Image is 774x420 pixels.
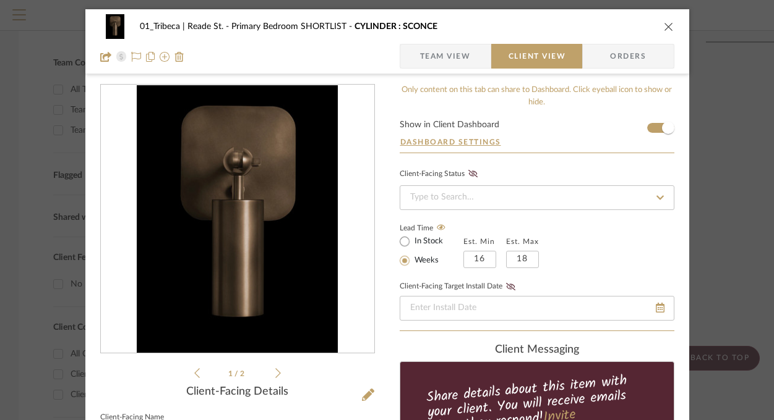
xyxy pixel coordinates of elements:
label: In Stock [412,236,443,247]
button: Lead Time [433,222,450,234]
button: Client-Facing Target Install Date [502,282,519,291]
span: / [234,370,240,377]
img: Remove from project [174,52,184,62]
label: Client-Facing Target Install Date [400,282,519,291]
div: Client-Facing Details [100,385,375,399]
div: Client-Facing Status [400,168,481,180]
div: client Messaging [400,343,674,357]
label: Est. Min [463,237,495,246]
span: 2 [240,370,246,377]
button: Dashboard Settings [400,136,502,148]
span: Team View [420,44,471,69]
input: Type to Search… [400,185,674,210]
button: close [663,21,674,32]
span: 01_Tribeca | Reade St. [140,22,231,31]
span: Primary Bedroom SHORTLIST [231,22,355,31]
span: Orders [596,44,660,69]
img: 5c97ce48-9a3a-4098-b318-7a7becdf8279_48x40.jpg [100,14,130,39]
span: CYLINDER : SCONCE [355,22,437,31]
span: Client View [509,44,565,69]
label: Weeks [412,255,439,266]
div: Only content on this tab can share to Dashboard. Click eyeball icon to show or hide. [400,84,674,108]
div: 0 [101,85,374,353]
label: Lead Time [400,222,463,233]
label: Est. Max [506,237,539,246]
input: Enter Install Date [400,296,674,321]
img: 5c97ce48-9a3a-4098-b318-7a7becdf8279_436x436.jpg [137,85,338,353]
span: 1 [228,370,234,377]
mat-radio-group: Select item type [400,233,463,268]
